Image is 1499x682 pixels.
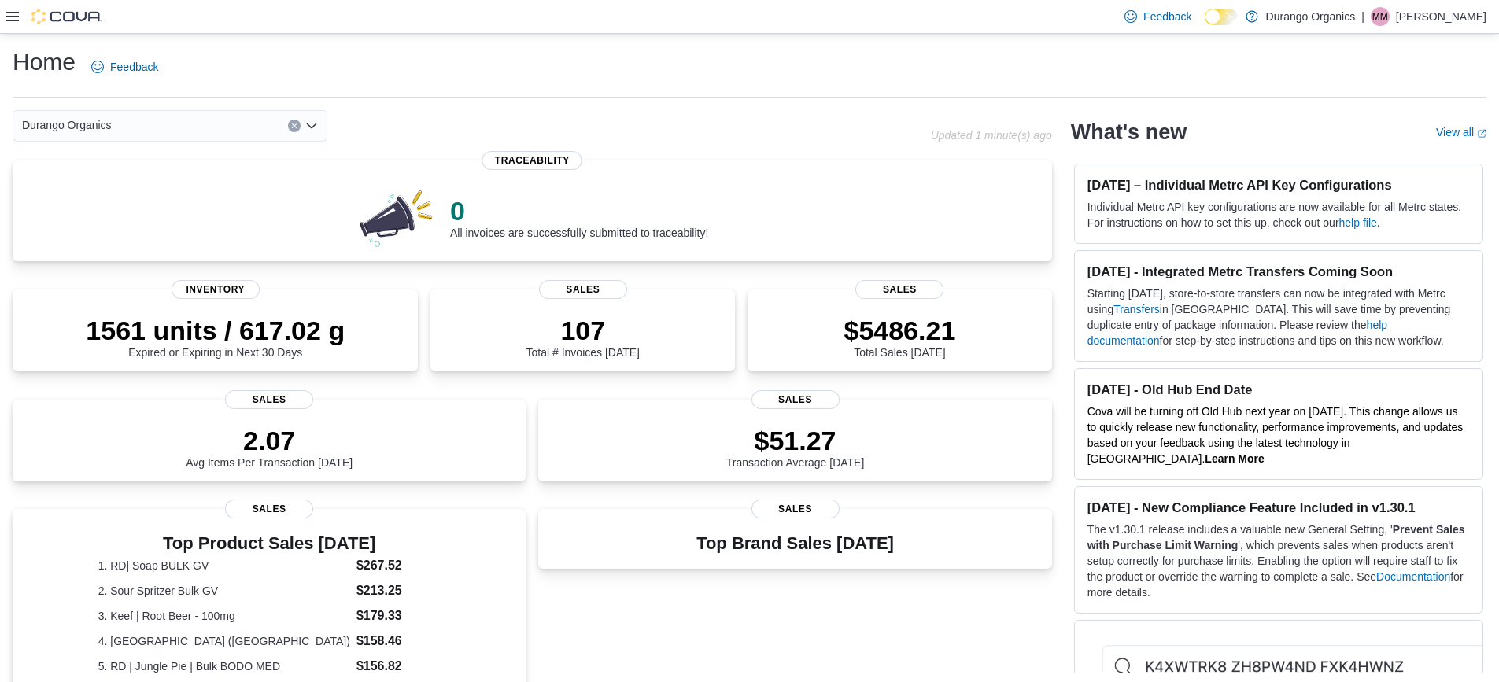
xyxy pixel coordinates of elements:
[186,425,353,456] p: 2.07
[356,581,441,600] dd: $213.25
[98,658,350,674] dt: 5. RD | Jungle Pie | Bulk BODO MED
[450,195,708,239] div: All invoices are successfully submitted to traceability!
[98,633,350,649] dt: 4. [GEOGRAPHIC_DATA] ([GEOGRAPHIC_DATA])
[356,556,441,575] dd: $267.52
[1071,120,1187,145] h2: What's new
[1087,177,1470,193] h3: [DATE] – Individual Metrc API Key Configurations
[1087,405,1464,465] span: Cova will be turning off Old Hub next year on [DATE]. This change allows us to quickly release ne...
[22,116,112,135] span: Durango Organics
[98,583,350,599] dt: 2. Sour Spritzer Bulk GV
[356,657,441,676] dd: $156.82
[1087,522,1470,600] p: The v1.30.1 release includes a valuable new General Setting, ' ', which prevents sales when produ...
[1087,286,1470,348] p: Starting [DATE], store-to-store transfers can now be integrated with Metrc using in [GEOGRAPHIC_D...
[726,425,865,456] p: $51.27
[1396,7,1486,26] p: [PERSON_NAME]
[855,280,943,299] span: Sales
[1118,1,1198,32] a: Feedback
[98,608,350,624] dt: 3. Keef | Root Beer - 100mg
[931,129,1052,142] p: Updated 1 minute(s) ago
[526,315,640,346] p: 107
[98,558,350,573] dt: 1. RD| Soap BULK GV
[186,425,353,469] div: Avg Items Per Transaction [DATE]
[450,195,708,227] p: 0
[225,390,313,409] span: Sales
[1087,264,1470,279] h3: [DATE] - Integrated Metrc Transfers Coming Soon
[844,315,955,346] p: $5486.21
[1087,500,1470,515] h3: [DATE] - New Compliance Feature Included in v1.30.1
[1205,9,1238,25] input: Dark Mode
[1143,9,1191,24] span: Feedback
[751,500,840,518] span: Sales
[1113,303,1160,315] a: Transfers
[1436,126,1486,138] a: View allExternal link
[1376,570,1450,583] a: Documentation
[31,9,102,24] img: Cova
[13,46,76,78] h1: Home
[356,606,441,625] dd: $179.33
[86,315,345,346] p: 1561 units / 617.02 g
[1205,25,1205,26] span: Dark Mode
[356,186,438,249] img: 0
[844,315,955,359] div: Total Sales [DATE]
[172,280,260,299] span: Inventory
[1477,129,1486,138] svg: External link
[1372,7,1388,26] span: MM
[85,51,164,83] a: Feedback
[1266,7,1356,26] p: Durango Organics
[1339,216,1377,229] a: help file
[726,425,865,469] div: Transaction Average [DATE]
[1205,452,1264,465] a: Learn More
[539,280,627,299] span: Sales
[98,534,441,553] h3: Top Product Sales [DATE]
[1371,7,1390,26] div: Michelle Moore
[751,390,840,409] span: Sales
[110,59,158,75] span: Feedback
[696,534,894,553] h3: Top Brand Sales [DATE]
[482,151,582,170] span: Traceability
[1087,199,1470,230] p: Individual Metrc API key configurations are now available for all Metrc states. For instructions ...
[1087,382,1470,397] h3: [DATE] - Old Hub End Date
[288,120,301,132] button: Clear input
[526,315,640,359] div: Total # Invoices [DATE]
[305,120,318,132] button: Open list of options
[356,632,441,651] dd: $158.46
[86,315,345,359] div: Expired or Expiring in Next 30 Days
[1361,7,1364,26] p: |
[225,500,313,518] span: Sales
